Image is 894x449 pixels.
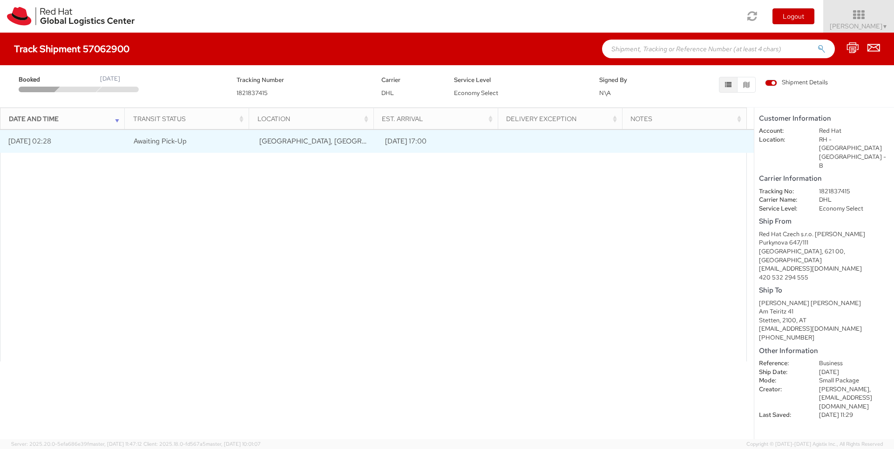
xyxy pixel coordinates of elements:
[259,136,406,146] span: BRNO, CZ
[830,22,888,30] span: [PERSON_NAME]
[759,307,889,316] div: Am Teiritz 41
[765,78,828,88] label: Shipment Details
[752,204,812,213] dt: Service Level:
[752,368,812,377] dt: Ship Date:
[752,385,812,394] dt: Creator:
[454,77,585,83] h5: Service Level
[765,78,828,87] span: Shipment Details
[14,44,129,54] h4: Track Shipment 57062900
[9,114,122,123] div: Date and Time
[759,299,889,308] div: [PERSON_NAME] [PERSON_NAME]
[237,89,268,97] span: 1821837415
[206,441,261,447] span: master, [DATE] 10:01:07
[819,385,871,393] span: [PERSON_NAME],
[772,8,814,24] button: Logout
[134,136,187,146] span: Awaiting Pick-Up
[752,136,812,144] dt: Location:
[759,218,889,225] h5: Ship From
[759,265,889,273] div: [EMAIL_ADDRESS][DOMAIN_NAME]
[7,7,135,26] img: rh-logistics-00dfa346123c4ec078e1.svg
[143,441,261,447] span: Client: 2025.18.0-fd567a5
[257,114,371,123] div: Location
[752,359,812,368] dt: Reference:
[382,114,495,123] div: Est. Arrival
[759,115,889,122] h5: Customer Information
[752,376,812,385] dt: Mode:
[630,114,744,123] div: Notes
[237,77,368,83] h5: Tracking Number
[759,238,889,247] div: Purkynova 647/111
[759,333,889,342] div: [PHONE_NUMBER]
[759,325,889,333] div: [EMAIL_ADDRESS][DOMAIN_NAME]
[381,77,440,83] h5: Carrier
[759,175,889,183] h5: Carrier Information
[759,247,889,265] div: [GEOGRAPHIC_DATA], 621 00, [GEOGRAPHIC_DATA]
[100,75,120,83] div: [DATE]
[752,187,812,196] dt: Tracking No:
[506,114,619,123] div: Delivery Exception
[752,411,812,420] dt: Last Saved:
[19,75,59,84] span: Booked
[759,230,889,239] div: Red Hat Czech s.r.o. [PERSON_NAME]
[752,127,812,136] dt: Account:
[752,196,812,204] dt: Carrier Name:
[759,347,889,355] h5: Other Information
[454,89,498,97] span: Economy Select
[133,114,246,123] div: Transit Status
[599,89,611,97] span: N\A
[377,129,502,153] td: [DATE] 17:00
[759,316,889,325] div: Stetten, 2100, AT
[381,89,394,97] span: DHL
[759,286,889,294] h5: Ship To
[746,441,883,448] span: Copyright © [DATE]-[DATE] Agistix Inc., All Rights Reserved
[602,40,835,58] input: Shipment, Tracking or Reference Number (at least 4 chars)
[882,23,888,30] span: ▼
[759,273,889,282] div: 420 532 294 555
[11,441,142,447] span: Server: 2025.20.0-5efa686e39f
[599,77,658,83] h5: Signed By
[89,441,142,447] span: master, [DATE] 11:47:12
